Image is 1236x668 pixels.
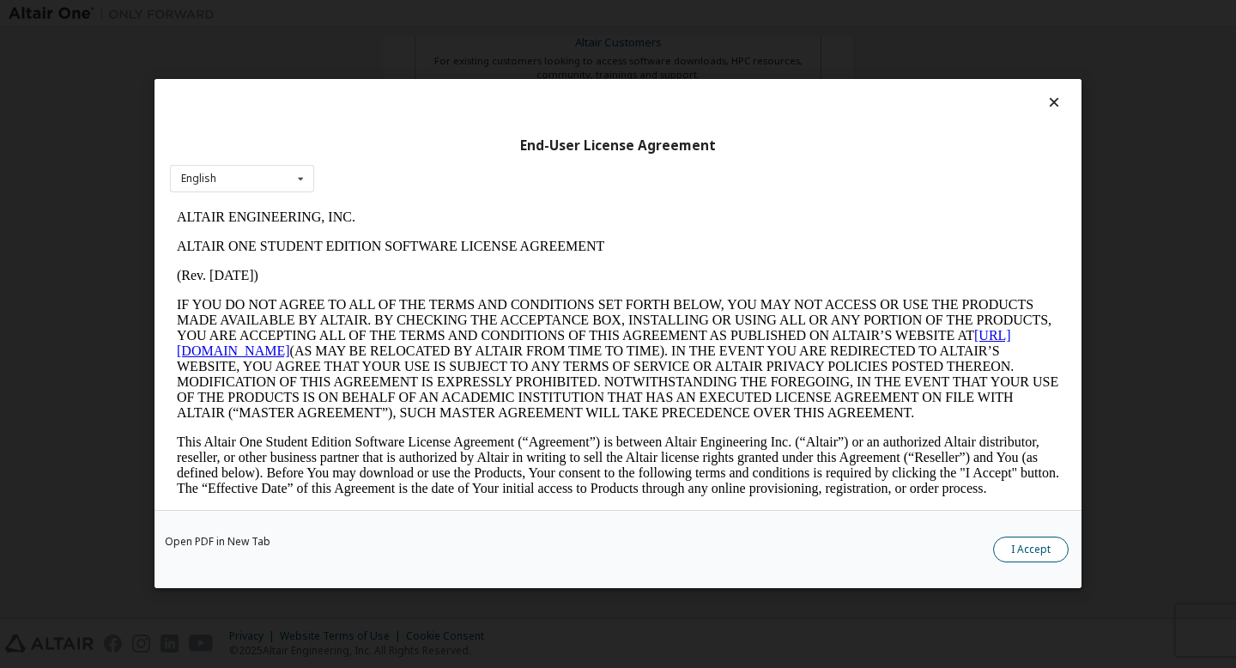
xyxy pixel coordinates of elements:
[7,65,889,81] p: (Rev. [DATE])
[7,7,889,22] p: ALTAIR ENGINEERING, INC.
[7,36,889,52] p: ALTAIR ONE STUDENT EDITION SOFTWARE LICENSE AGREEMENT
[165,537,270,548] a: Open PDF in New Tab
[170,137,1066,155] div: End-User License Agreement
[7,94,889,218] p: IF YOU DO NOT AGREE TO ALL OF THE TERMS AND CONDITIONS SET FORTH BELOW, YOU MAY NOT ACCESS OR USE...
[993,537,1069,563] button: I Accept
[181,173,216,184] div: English
[7,232,889,294] p: This Altair One Student Edition Software License Agreement (“Agreement”) is between Altair Engine...
[7,125,841,155] a: [URL][DOMAIN_NAME]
